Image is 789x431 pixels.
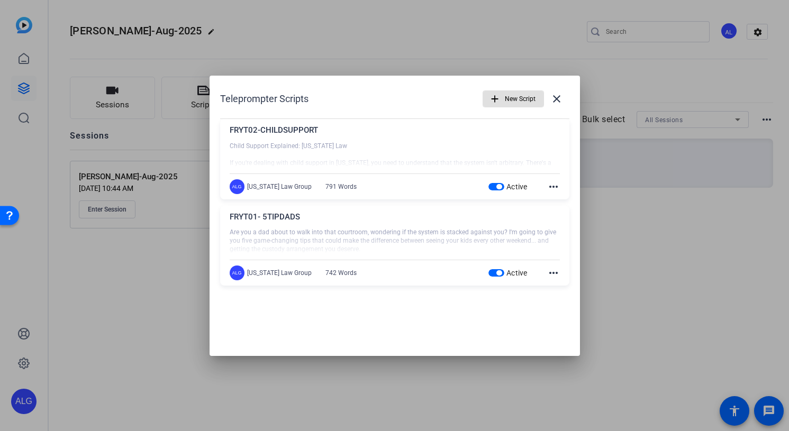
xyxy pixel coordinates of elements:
span: New Script [505,89,536,109]
span: Active [506,269,528,277]
mat-icon: close [550,93,563,105]
div: FRYT01- 5TIPDADS [230,211,560,228]
mat-icon: add [489,93,501,105]
mat-icon: more_horiz [547,267,560,279]
div: 742 Words [325,269,357,277]
div: [US_STATE] Law Group [247,269,312,277]
div: ALG [230,265,244,280]
h1: Teleprompter Scripts [220,93,309,105]
div: FRYT02-CHILDSUPPORT [230,124,560,142]
div: ALG [230,179,244,194]
button: New Script [483,90,544,107]
div: 791 Words [325,182,357,191]
span: Active [506,182,528,191]
mat-icon: more_horiz [547,180,560,193]
div: [US_STATE] Law Group [247,182,312,191]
